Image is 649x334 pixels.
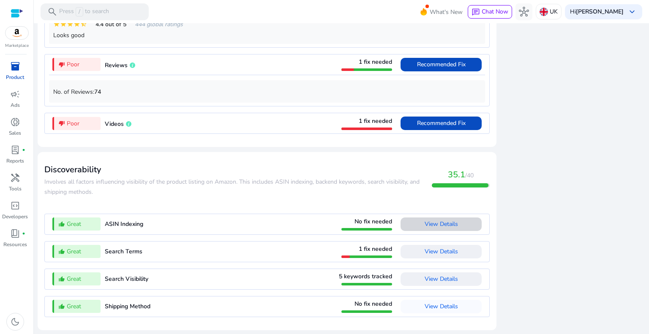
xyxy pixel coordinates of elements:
[105,120,124,128] span: Videos
[401,217,482,231] button: View Details
[10,317,20,327] span: dark_mode
[94,88,101,96] b: 74
[58,248,65,255] mat-icon: thumb_up_alt
[53,31,481,40] div: Looks good
[58,221,65,228] mat-icon: thumb_up_alt
[472,8,480,16] span: chat
[401,300,482,313] button: View Details
[67,274,81,283] span: Great
[67,302,81,311] span: Great
[58,120,65,127] mat-icon: thumb_down_alt
[47,7,57,17] span: search
[3,241,27,248] p: Resources
[359,58,392,66] span: 1 fix needed
[105,247,142,255] span: Search Terms
[482,8,508,16] span: Chat Now
[76,7,83,16] span: /
[5,27,28,39] img: amazon.svg
[58,276,65,282] mat-icon: thumb_up_alt
[425,302,458,310] span: View Details
[570,9,624,15] p: Hi
[417,60,466,68] span: Recommended Fix
[430,5,463,19] span: What's New
[2,213,28,220] p: Developers
[67,119,79,128] span: Poor
[9,129,21,137] p: Sales
[105,275,148,283] span: Search Visibility
[105,302,150,310] span: Shipping Method
[425,275,458,283] span: View Details
[53,87,481,96] p: No. of Reviews:
[10,173,20,183] span: handyman
[105,61,128,69] span: Reviews
[10,89,20,99] span: campaign
[515,3,532,20] button: hub
[6,157,24,165] p: Reports
[22,232,25,235] span: fiber_manual_record
[401,58,482,71] button: Recommended Fix
[10,61,20,71] span: inventory_2
[576,8,624,16] b: [PERSON_NAME]
[10,117,20,127] span: donut_small
[359,245,392,253] span: 1 fix needed
[354,217,392,225] span: No fix needed
[9,185,22,193] p: Tools
[58,303,65,310] mat-icon: thumb_up_alt
[10,228,20,239] span: book_4
[354,300,392,308] span: No fix needed
[5,43,29,49] p: Marketplace
[448,169,465,180] span: 35.1
[417,119,466,127] span: Recommended Fix
[67,220,81,228] span: Great
[10,201,20,211] span: code_blocks
[58,61,65,68] mat-icon: thumb_down_alt
[401,272,482,286] button: View Details
[465,171,474,179] span: /40
[105,220,143,228] span: ASIN Indexing
[11,101,20,109] p: Ads
[540,8,548,16] img: uk.svg
[425,247,458,255] span: View Details
[468,5,512,19] button: chatChat Now
[67,247,81,256] span: Great
[401,245,482,258] button: View Details
[10,145,20,155] span: lab_profile
[550,4,558,19] p: UK
[401,117,482,130] button: Recommended Fix
[519,7,529,17] span: hub
[6,73,24,81] p: Product
[339,272,392,280] span: 5 keywords tracked
[44,165,432,175] h3: Discoverability
[44,178,420,196] span: ​​Involves all factors influencing visibility of the product listing on Amazon. This includes ASI...
[359,117,392,125] span: 1 fix needed
[59,7,109,16] p: Press to search
[425,220,458,228] span: View Details
[22,148,25,152] span: fiber_manual_record
[627,7,637,17] span: keyboard_arrow_down
[67,60,79,69] span: Poor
